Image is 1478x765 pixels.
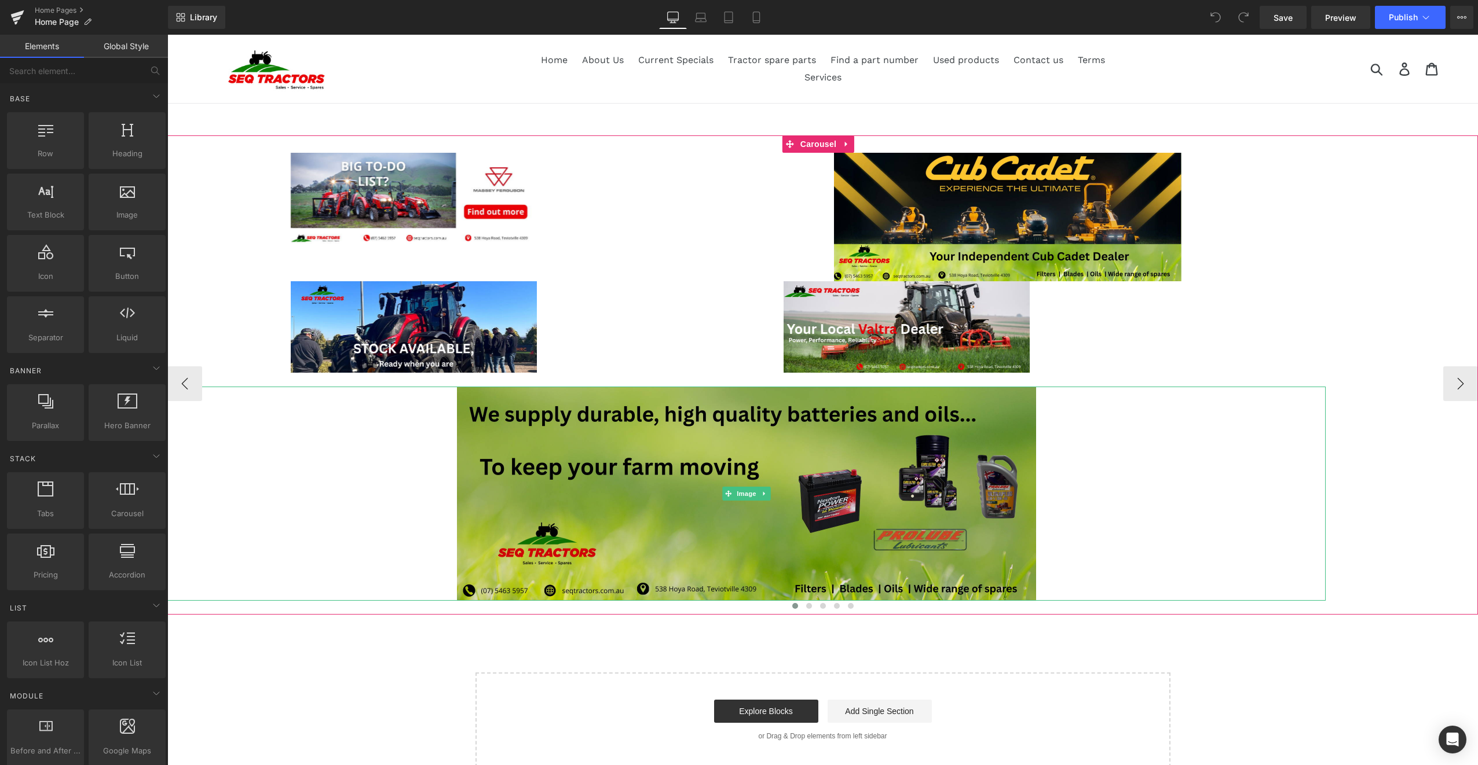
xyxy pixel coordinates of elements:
span: Carousel [92,507,162,520]
span: Google Maps [92,745,162,757]
a: Preview [1311,6,1370,29]
a: Services [631,34,680,52]
span: Accordion [92,569,162,581]
span: Terms [910,20,938,31]
span: Library [190,12,217,23]
button: Publish [1375,6,1446,29]
span: Banner [9,365,43,376]
p: or Drag & Drop elements from left sidebar [327,697,985,705]
a: Tractor spare parts [555,17,654,34]
button: Redo [1232,6,1255,29]
span: Image [92,209,162,221]
span: Image [567,452,591,466]
span: Preview [1325,12,1356,24]
span: Stack [9,453,37,464]
span: Base [9,93,31,104]
a: Tablet [715,6,742,29]
a: Expand / Collapse [672,101,687,118]
a: Add Single Section [660,665,764,688]
span: Liquid [92,332,162,344]
span: About Us [415,20,456,31]
div: Open Intercom Messenger [1439,726,1466,753]
span: Module [9,690,45,701]
span: List [9,602,28,613]
a: About Us [409,17,462,34]
a: Find a part number [657,17,757,34]
span: Find a part number [663,20,751,31]
span: Publish [1389,13,1418,22]
a: Laptop [687,6,715,29]
input: Search [1207,21,1239,47]
span: Current Specials [471,20,546,31]
span: Row [10,148,81,160]
span: Used products [766,20,832,31]
a: New Library [168,6,225,29]
span: Text Block [10,209,81,221]
a: Expand / Collapse [591,452,603,466]
span: Before and After Images [10,745,81,757]
a: Mobile [742,6,770,29]
button: Undo [1204,6,1227,29]
span: Icon List [92,657,162,669]
span: Icon List Hoz [10,657,81,669]
span: Tabs [10,507,81,520]
span: Contact us [846,20,896,31]
a: Current Specials [465,17,552,34]
span: Parallax [10,420,81,432]
span: Pricing [10,569,81,581]
a: Explore Blocks [547,665,651,688]
span: Button [92,270,162,282]
span: Icon [10,270,81,282]
span: Separator [10,332,81,344]
a: Contact us [840,17,902,34]
a: Terms [905,17,943,34]
a: Global Style [84,35,168,58]
a: Used products [760,17,837,34]
span: Home [374,20,400,31]
span: Services [637,37,674,49]
a: Desktop [659,6,687,29]
span: Carousel [630,101,672,118]
span: Hero Banner [92,420,162,432]
a: Home [368,17,406,34]
img: seq tractors [32,9,177,60]
span: Save [1274,12,1293,24]
button: More [1450,6,1473,29]
span: Tractor spare parts [561,20,649,31]
span: Heading [92,148,162,160]
a: Home Pages [35,6,168,15]
span: Home Page [35,17,79,27]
